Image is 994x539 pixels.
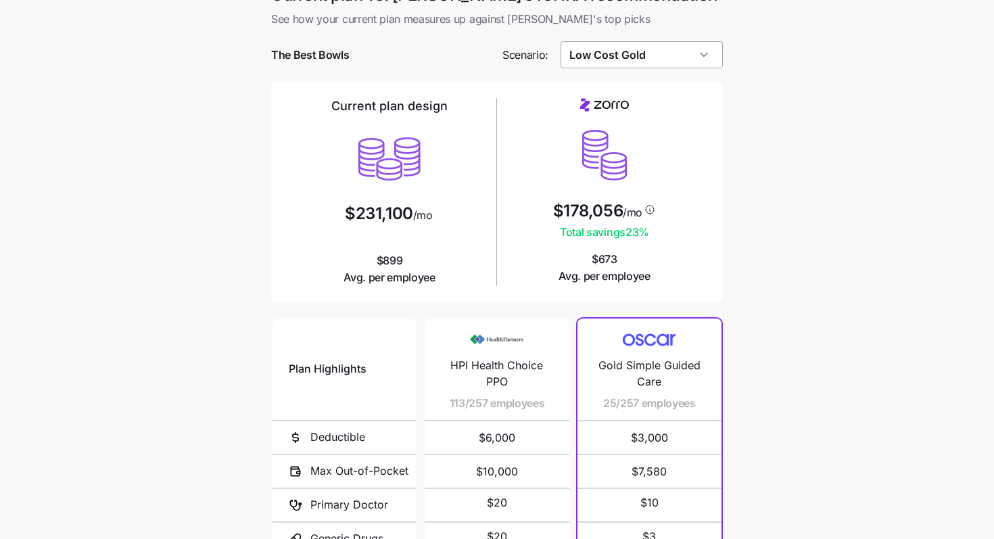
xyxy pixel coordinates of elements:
span: /mo [413,210,433,220]
span: See how your current plan measures up against [PERSON_NAME]'s top picks [271,11,723,28]
img: Carrier [622,327,676,352]
span: Gold Simple Guided Care [594,357,705,391]
span: $673 [559,251,650,285]
span: /mo [623,207,642,218]
span: $899 [344,252,435,286]
span: Avg. per employee [559,268,650,285]
span: Avg. per employee [344,269,435,286]
span: 113/257 employees [450,395,545,412]
span: $231,100 [345,206,412,222]
span: 25/257 employees [603,395,696,412]
span: $3,000 [594,421,705,454]
span: The Best Bowls [271,47,350,64]
span: HPI Health Choice PPO [441,357,552,391]
span: Deductible [310,429,365,446]
h2: Current plan design [331,98,448,114]
span: $178,056 [553,203,623,219]
span: Max Out-of-Pocket [310,463,408,479]
span: Scenario: [502,47,548,64]
span: $10 [640,494,659,511]
span: $20 [487,494,507,511]
span: $10,000 [441,455,552,488]
span: Total savings 23 % [553,224,656,241]
img: Carrier [470,327,524,352]
span: $6,000 [441,421,552,454]
span: Primary Doctor [310,496,388,513]
span: $7,580 [594,455,705,488]
span: Plan Highlights [289,360,366,377]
